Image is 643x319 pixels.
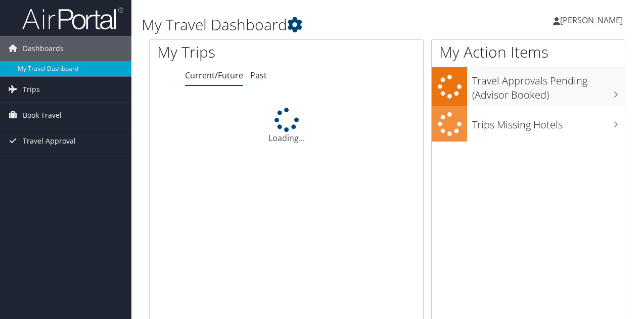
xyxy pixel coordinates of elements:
a: [PERSON_NAME] [553,5,633,35]
img: airportal-logo.png [22,7,123,30]
h1: My Action Items [432,41,625,63]
h3: Trips Missing Hotels [472,113,625,132]
span: Travel Approval [23,128,76,154]
span: Book Travel [23,103,62,128]
a: Current/Future [185,70,243,81]
span: Trips [23,77,40,102]
a: Travel Approvals Pending (Advisor Booked) [432,67,625,106]
h1: My Trips [157,41,302,63]
a: Past [250,70,267,81]
div: Loading... [150,108,423,144]
h1: My Travel Dashboard [142,14,469,35]
a: Trips Missing Hotels [432,106,625,142]
h3: Travel Approvals Pending (Advisor Booked) [472,69,625,102]
span: [PERSON_NAME] [560,15,623,26]
span: Dashboards [23,36,64,61]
